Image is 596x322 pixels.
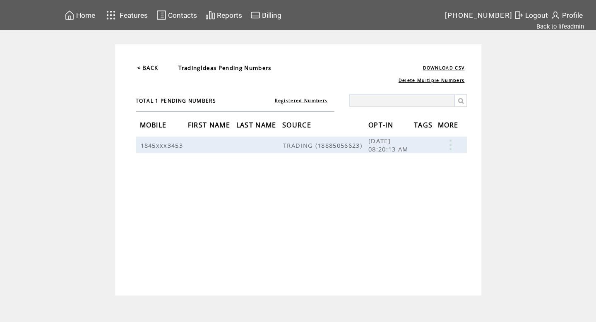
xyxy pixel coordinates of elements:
a: Billing [249,9,283,22]
span: LAST NAME [236,118,279,134]
span: TAGS [414,118,435,134]
a: Back to lifeadmin [536,23,584,30]
span: Contacts [168,11,197,19]
span: Logout [525,11,548,19]
a: TAGS [414,123,435,127]
a: OPT-IN [368,123,395,127]
a: Delete Multiple Numbers [399,77,465,83]
img: exit.svg [514,10,524,20]
span: MORE [438,118,461,134]
a: DOWNLOAD CSV [423,65,465,71]
a: Registered Numbers [275,98,328,103]
span: TradingIdeas Pending Numbers [178,64,272,72]
img: contacts.svg [156,10,166,20]
span: MOBILE [140,118,169,134]
a: Features [103,7,149,23]
img: profile.svg [550,10,560,20]
a: MOBILE [140,123,169,127]
span: SOURCE [282,118,313,134]
img: creidtcard.svg [250,10,260,20]
a: Logout [512,9,549,22]
a: Reports [204,9,243,22]
span: [PHONE_NUMBER] [445,11,513,19]
span: [DATE] 08:20:13 AM [368,137,411,153]
img: home.svg [65,10,74,20]
span: Features [120,11,148,19]
span: TOTAL 1 PENDING NUMBERS [136,97,216,104]
a: SOURCE [282,123,313,127]
span: Reports [217,11,242,19]
a: Profile [549,9,584,22]
img: features.svg [104,8,118,22]
a: Contacts [155,9,198,22]
span: 1845xxx3453 [141,141,185,149]
span: OPT-IN [368,118,395,134]
span: Billing [262,11,281,19]
span: Home [76,11,95,19]
a: < BACK [137,64,159,72]
span: TRADING (18885056623) [283,141,364,149]
a: FIRST NAME [188,123,232,127]
img: chart.svg [205,10,215,20]
span: FIRST NAME [188,118,232,134]
a: Home [63,9,96,22]
span: Profile [562,11,583,19]
a: LAST NAME [236,123,279,127]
